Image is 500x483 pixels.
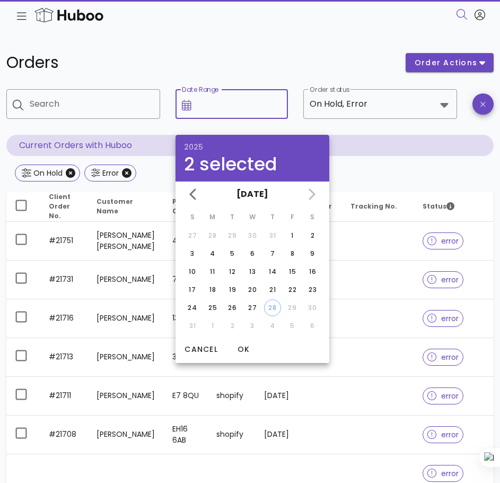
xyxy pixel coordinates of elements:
span: Post Code [172,197,191,215]
div: 1 [284,231,301,240]
td: [DATE] [256,377,298,416]
button: 2 [304,227,321,244]
td: #21716 [40,299,88,338]
span: Status [423,202,454,211]
th: Post Code [164,192,208,222]
div: 12 [224,267,241,277]
div: 4 [204,249,221,258]
span: error [427,315,459,322]
span: error [427,431,459,438]
button: 15 [284,263,301,280]
td: EH16 6AB [164,416,208,454]
div: On Hold [31,168,63,178]
button: Cancel [180,340,222,359]
div: 17 [184,285,201,295]
span: error [427,470,459,477]
div: 2 selected [184,155,321,173]
td: [PERSON_NAME] [88,299,164,338]
button: 23 [304,281,321,298]
button: 5 [224,245,241,262]
button: 4 [204,245,221,262]
td: [DATE] [256,416,298,454]
div: Order statusOn Hold,Error [303,89,457,119]
button: order actions [406,53,494,72]
th: Customer Name [88,192,164,222]
button: 18 [204,281,221,298]
th: M [203,208,222,226]
button: 17 [184,281,201,298]
td: #21708 [40,416,88,454]
td: [PERSON_NAME] [PERSON_NAME] [88,222,164,261]
div: 13 [244,267,261,277]
td: #21713 [40,338,88,377]
span: order actions [414,57,478,68]
div: 2 [304,231,321,240]
button: 22 [284,281,301,298]
button: 21 [264,281,281,298]
th: W [243,208,262,226]
button: 12 [224,263,241,280]
div: 7 [264,249,281,258]
span: Client Order No. [49,192,71,220]
div: 15 [284,267,301,277]
td: [PERSON_NAME] [88,416,164,454]
button: 6 [244,245,261,262]
button: 3 [184,245,201,262]
td: 4148 [164,222,208,261]
label: Date Range [182,86,219,94]
div: 8 [284,249,301,258]
td: [PERSON_NAME] [88,338,164,377]
div: 5 [224,249,241,258]
th: F [283,208,302,226]
div: 6 [244,249,261,258]
button: 1 [284,227,301,244]
span: Customer Name [97,197,133,215]
p: Current Orders with Huboo [6,135,494,156]
span: error [427,353,459,361]
div: 14 [264,267,281,277]
span: error [427,276,459,283]
td: E7 8QU [164,377,208,416]
span: Tracking No. [350,202,397,211]
button: [DATE] [232,184,273,205]
label: Order status [310,86,349,94]
button: 14 [264,263,281,280]
button: 7 [264,245,281,262]
td: #21731 [40,261,88,299]
td: #21711 [40,377,88,416]
button: 28 [264,299,281,316]
div: 26 [224,303,241,313]
button: OK [226,340,260,359]
th: Status [414,192,494,222]
div: 25 [204,303,221,313]
img: Huboo Logo [27,6,111,24]
div: 10 [184,267,201,277]
button: 16 [304,263,321,280]
button: 20 [244,281,261,298]
div: 20 [244,285,261,295]
span: error [427,392,459,400]
td: 74906 [164,261,208,299]
div: Error [100,168,119,178]
span: OK [231,344,256,355]
td: [PERSON_NAME] [88,261,164,299]
button: 25 [204,299,221,316]
div: 9 [304,249,321,258]
button: 9 [304,245,321,262]
div: 3 [184,249,201,258]
td: 33133 [164,338,208,377]
th: Tracking No. [342,192,414,222]
th: Client Order No. [40,192,88,222]
td: [PERSON_NAME] [88,377,164,416]
button: 10 [184,263,201,280]
span: Cancel [184,344,218,355]
div: 22 [284,285,301,295]
button: Close [122,168,131,178]
div: 21 [264,285,281,295]
div: On Hold, [310,99,344,109]
button: 13 [244,263,261,280]
button: Previous month [184,185,203,204]
th: S [303,208,322,226]
div: 24 [184,303,201,313]
th: S [183,208,202,226]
